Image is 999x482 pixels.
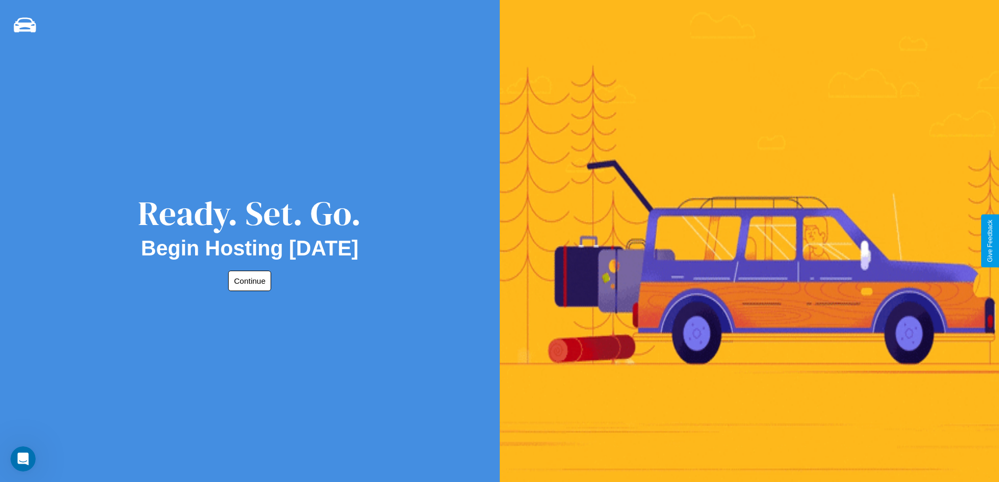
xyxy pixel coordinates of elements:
iframe: Intercom live chat [10,446,36,472]
div: Give Feedback [986,220,994,262]
h2: Begin Hosting [DATE] [141,237,359,260]
button: Continue [228,271,271,291]
div: Ready. Set. Go. [138,190,361,237]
